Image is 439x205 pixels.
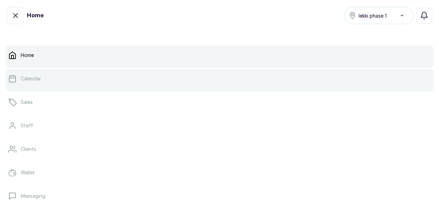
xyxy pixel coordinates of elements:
[6,116,433,135] a: Staff
[359,12,387,19] span: lekki phase 1
[27,11,43,20] h1: Home
[21,146,36,153] p: Clients
[344,7,413,24] button: lekki phase 1
[21,169,35,176] p: Wallet
[6,92,433,112] a: Sales
[6,46,433,65] a: Home
[6,69,433,88] a: Calendar
[21,99,33,106] p: Sales
[21,52,34,59] p: Home
[21,75,41,82] p: Calendar
[6,163,433,182] a: Wallet
[6,139,433,159] a: Clients
[21,122,33,129] p: Staff
[21,193,45,199] p: Messaging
